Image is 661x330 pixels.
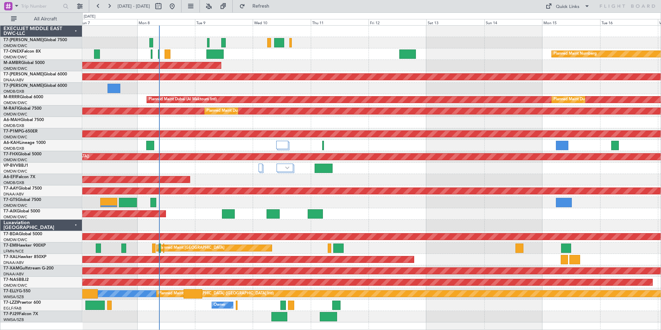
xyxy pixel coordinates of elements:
[158,288,274,299] div: Planned Maint [GEOGRAPHIC_DATA] ([GEOGRAPHIC_DATA] Intl)
[3,180,24,185] a: OMDB/DXB
[3,55,27,60] a: OMDW/DWC
[3,123,24,128] a: OMDB/DXB
[556,3,579,10] div: Quick Links
[484,19,542,25] div: Sun 14
[3,95,43,99] a: M-RRRRGlobal 6000
[3,192,24,197] a: DNAA/ABV
[3,249,24,254] a: LFMN/NCE
[149,94,217,105] div: Planned Maint Dubai (Al Maktoum Intl)
[542,19,600,25] div: Mon 15
[3,141,19,145] span: A6-KAH
[3,84,67,88] a: T7-[PERSON_NAME]Global 6000
[553,49,597,59] div: Planned Maint Nurnberg
[3,169,27,174] a: OMDW/DWC
[3,266,19,271] span: T7-XAM
[79,19,137,25] div: Sun 7
[3,107,18,111] span: M-RAFI
[3,135,27,140] a: OMDW/DWC
[3,198,18,202] span: T7-GTS
[3,112,27,117] a: OMDW/DWC
[253,19,310,25] div: Wed 10
[3,283,27,288] a: OMDW/DWC
[3,198,41,202] a: T7-GTSGlobal 7500
[158,243,224,253] div: Planned Maint [GEOGRAPHIC_DATA]
[3,312,19,316] span: T7-PJ29
[553,94,622,105] div: Planned Maint Dubai (Al Maktoum Intl)
[3,232,42,236] a: T7-BDAGlobal 5000
[3,209,40,213] a: T7-AIXGlobal 5000
[3,237,27,242] a: OMDW/DWC
[3,152,41,156] a: T7-FHXGlobal 5000
[3,232,19,236] span: T7-BDA
[369,19,426,25] div: Fri 12
[195,19,253,25] div: Tue 9
[3,118,44,122] a: A6-MAHGlobal 7500
[3,118,20,122] span: A6-MAH
[3,89,24,94] a: OMDB/DXB
[3,317,24,322] a: WMSA/SZB
[3,186,18,191] span: T7-AAY
[3,77,24,83] a: DNAA/ABV
[3,72,44,76] span: T7-[PERSON_NAME]
[3,72,67,76] a: T7-[PERSON_NAME]Global 6000
[3,38,44,42] span: T7-[PERSON_NAME]
[3,278,19,282] span: T7-NAS
[3,152,18,156] span: T7-FHX
[3,175,35,179] a: A6-EFIFalcon 7X
[18,17,73,21] span: All Aircraft
[3,49,41,54] a: T7-ONEXFalcon 8X
[3,214,27,220] a: OMDW/DWC
[3,255,46,259] a: T7-XALHawker 850XP
[3,38,67,42] a: T7-[PERSON_NAME]Global 7500
[285,166,289,169] img: arrow-gray.svg
[21,1,61,11] input: Trip Number
[3,306,21,311] a: EGLF/FAB
[600,19,658,25] div: Tue 16
[3,301,18,305] span: T7-LZZI
[3,157,27,163] a: OMDW/DWC
[246,4,276,9] span: Refresh
[426,19,484,25] div: Sat 13
[3,61,45,65] a: M-AMBRGlobal 5000
[3,272,24,277] a: DNAA/ABV
[3,61,21,65] span: M-AMBR
[3,107,41,111] a: M-RAFIGlobal 7500
[3,164,28,168] a: VP-BVVBBJ1
[3,43,27,48] a: OMDW/DWC
[3,186,42,191] a: T7-AAYGlobal 7500
[84,14,95,20] div: [DATE]
[3,164,18,168] span: VP-BVV
[8,13,75,25] button: All Aircraft
[3,278,29,282] a: T7-NASBBJ2
[3,244,17,248] span: T7-EMI
[137,19,195,25] div: Mon 8
[3,66,27,71] a: OMDW/DWC
[3,289,19,293] span: T7-ELLY
[3,203,27,208] a: OMDW/DWC
[214,300,225,310] div: Owner
[3,141,46,145] a: A6-KAHLineage 1000
[3,312,38,316] a: T7-PJ29Falcon 7X
[3,266,54,271] a: T7-XAMGulfstream G-200
[311,19,369,25] div: Thu 11
[3,175,16,179] span: A6-EFI
[3,146,24,151] a: OMDB/DXB
[3,289,30,293] a: T7-ELLYG-550
[3,260,24,265] a: DNAA/ABV
[3,100,27,106] a: OMDW/DWC
[3,84,44,88] span: T7-[PERSON_NAME]
[118,3,150,9] span: [DATE] - [DATE]
[206,106,274,116] div: Planned Maint Dubai (Al Maktoum Intl)
[3,129,38,134] a: T7-P1MPG-650ER
[3,301,41,305] a: T7-LZZIPraetor 600
[3,49,22,54] span: T7-ONEX
[3,95,20,99] span: M-RRRR
[3,255,18,259] span: T7-XAL
[3,209,17,213] span: T7-AIX
[3,129,21,134] span: T7-P1MP
[236,1,278,12] button: Refresh
[3,294,24,300] a: WMSA/SZB
[3,244,46,248] a: T7-EMIHawker 900XP
[542,1,593,12] button: Quick Links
